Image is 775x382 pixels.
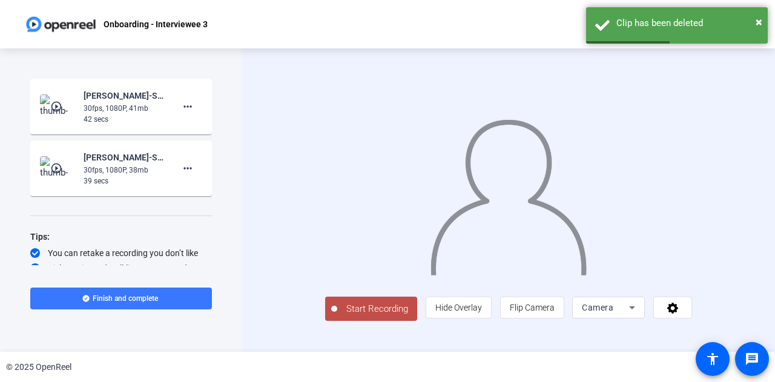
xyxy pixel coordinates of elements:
[6,361,71,374] div: © 2025 OpenReel
[325,297,417,321] button: Start Recording
[426,297,492,318] button: Hide Overlay
[84,150,165,165] div: [PERSON_NAME]-SPSNQ ELT - Onboarding-Onboarding - Interviewee 3-1758915644396-webcam
[582,303,613,312] span: Camera
[84,165,165,176] div: 30fps, 1080P, 38mb
[705,352,720,366] mat-icon: accessibility
[616,16,759,30] div: Clip has been deleted
[180,161,195,176] mat-icon: more_horiz
[40,94,76,119] img: thumb-nail
[24,12,97,36] img: OpenReel logo
[84,114,165,125] div: 42 secs
[104,17,208,31] p: Onboarding - Interviewee 3
[180,99,195,114] mat-icon: more_horiz
[510,303,555,312] span: Flip Camera
[756,13,762,31] button: Close
[84,88,165,103] div: [PERSON_NAME]-SPSNQ ELT - Onboarding-Onboarding - Interviewee 3-1758915763047-webcam
[429,110,588,275] img: overlay
[756,15,762,29] span: ×
[337,302,417,316] span: Start Recording
[40,156,76,180] img: thumb-nail
[30,247,212,259] div: You can retake a recording you don’t like
[30,229,212,244] div: Tips:
[745,352,759,366] mat-icon: message
[93,294,158,303] span: Finish and complete
[500,297,564,318] button: Flip Camera
[435,303,482,312] span: Hide Overlay
[30,288,212,309] button: Finish and complete
[84,176,165,186] div: 39 secs
[84,103,165,114] div: 30fps, 1080P, 41mb
[50,162,65,174] mat-icon: play_circle_outline
[50,100,65,113] mat-icon: play_circle_outline
[30,262,212,274] div: Pick a quiet and well-lit area to record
